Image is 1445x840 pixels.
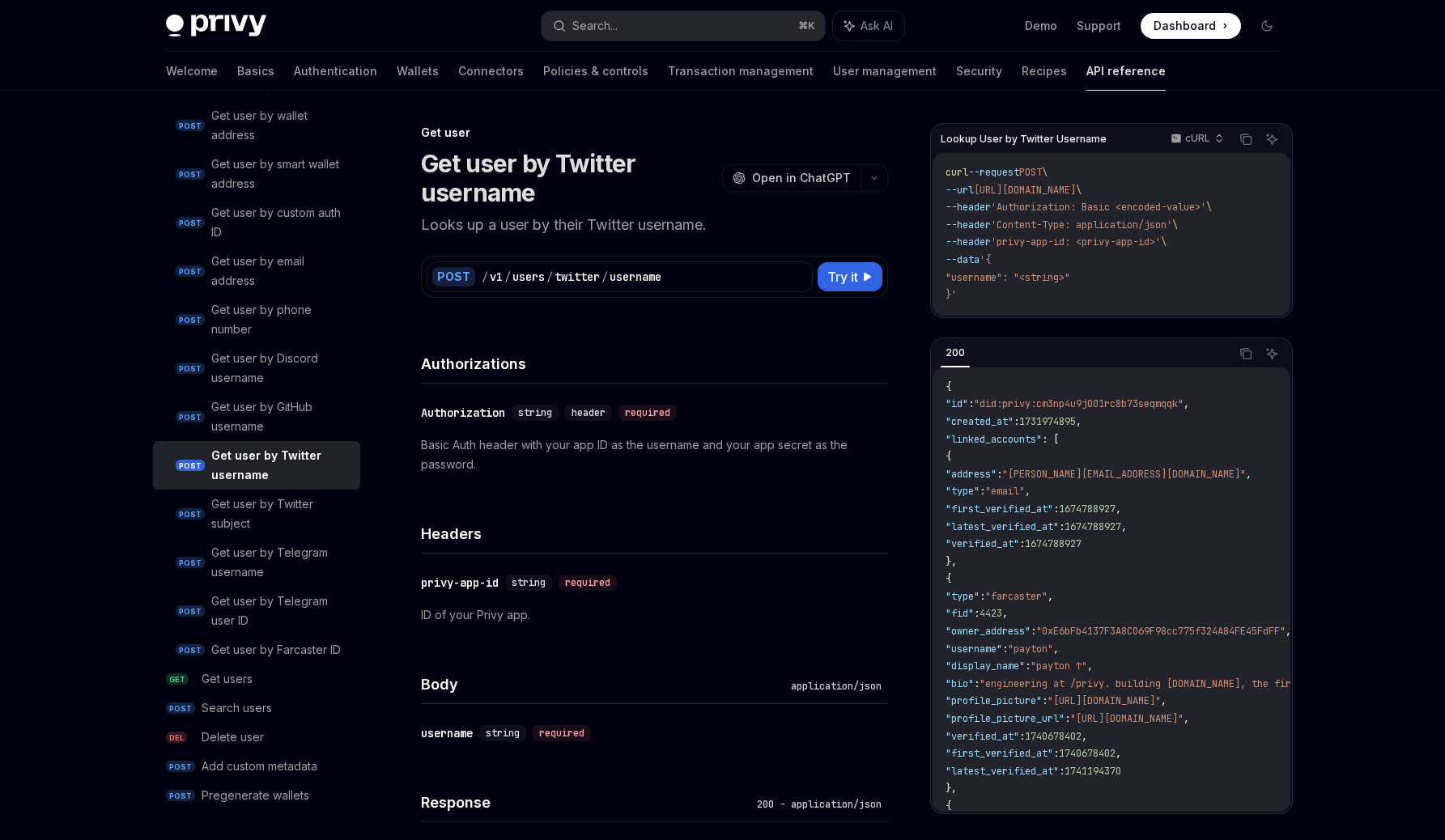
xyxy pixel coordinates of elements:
[421,523,888,545] h4: Headers
[211,592,351,630] div: Get user by Telegram user ID
[974,397,1184,410] span: "did:privy:cm3np4u9j001rc8b73seqmqqk"
[421,725,473,741] div: username
[1261,343,1282,364] button: Ask AI
[153,295,360,344] a: POSTGet user by phone number
[1161,694,1167,707] span: ,
[432,267,475,286] div: POST
[974,184,1076,197] span: [URL][DOMAIN_NAME]
[946,520,1059,533] span: "latest_verified_at"
[421,605,888,625] p: ID of your Privy app.
[153,150,360,198] a: POSTGet user by smart wallet address
[946,625,1031,638] span: "owner_address"
[486,727,520,740] span: string
[546,269,553,285] div: /
[1022,52,1067,91] a: Recipes
[176,411,205,423] span: POST
[1261,129,1282,150] button: Ask AI
[211,203,351,242] div: Get user by custom auth ID
[211,300,351,339] div: Get user by phone number
[153,723,360,752] a: DELDelete user
[542,11,825,40] button: Search...⌘K
[941,133,1107,146] span: Lookup User by Twitter Username
[512,269,545,285] div: users
[211,106,351,145] div: Get user by wallet address
[946,218,991,231] span: --header
[1036,625,1286,638] span: "0xE6bFb4137F3A8C069F98cc775f324A84FE45FdFF"
[601,269,608,285] div: /
[1059,765,1065,778] span: :
[1025,660,1031,672] span: :
[1008,643,1053,655] span: "payton"
[1002,643,1008,655] span: :
[784,678,888,694] div: application/json
[974,677,980,690] span: :
[946,607,974,620] span: "fid"
[482,269,488,285] div: /
[176,314,205,326] span: POST
[997,468,1002,481] span: :
[237,52,274,91] a: Basics
[946,288,957,301] span: }'
[490,269,503,285] div: v1
[421,405,505,421] div: Authorization
[750,796,888,812] div: 200 - application/json
[153,538,360,587] a: POSTGet user by Telegram username
[1031,625,1036,638] span: :
[1025,537,1082,550] span: 1674788927
[968,397,974,410] span: :
[818,262,882,291] button: Try it
[946,450,951,463] span: {
[176,265,205,278] span: POST
[153,490,360,538] a: POSTGet user by Twitter subject
[1059,747,1116,760] span: 1740678402
[176,120,205,132] span: POST
[1002,607,1008,620] span: ,
[458,52,524,91] a: Connectors
[176,168,205,180] span: POST
[421,353,888,375] h4: Authorizations
[1065,765,1121,778] span: 1741194370
[153,587,360,635] a: POSTGet user by Telegram user ID
[946,184,974,197] span: --url
[1206,201,1212,214] span: \
[1235,343,1256,364] button: Copy the contents from the code block
[1048,590,1053,603] span: ,
[202,698,272,718] div: Search users
[1019,730,1025,743] span: :
[1154,18,1216,34] span: Dashboard
[211,640,341,660] div: Get user by Farcaster ID
[1053,643,1059,655] span: ,
[752,170,851,186] span: Open in ChatGPT
[956,52,1002,91] a: Security
[153,101,360,150] a: POSTGet user by wallet address
[202,728,264,747] div: Delete user
[1014,415,1019,428] span: :
[946,433,1042,446] span: "linked_accounts"
[166,761,195,773] span: POST
[1002,468,1246,481] span: "[PERSON_NAME][EMAIL_ADDRESS][DOMAIN_NAME]"
[166,790,195,802] span: POST
[1161,235,1167,248] span: \
[946,660,1025,672] span: "display_name"
[668,52,814,91] a: Transaction management
[1053,747,1059,760] span: :
[211,349,351,388] div: Get user by Discord username
[991,235,1161,248] span: 'privy-app-id: <privy-app-id>'
[946,782,957,795] span: },
[166,732,187,744] span: DEL
[1077,18,1121,34] a: Support
[166,702,195,715] span: POST
[946,380,951,393] span: {
[946,730,1019,743] span: "verified_at"
[1070,712,1184,725] span: "[URL][DOMAIN_NAME]"
[980,590,985,603] span: :
[572,16,618,36] div: Search...
[1076,415,1082,428] span: ,
[421,125,888,141] div: Get user
[946,201,991,214] span: --header
[610,269,661,285] div: username
[1025,18,1057,34] a: Demo
[946,590,980,603] span: "type"
[202,786,309,805] div: Pregenerate wallets
[1042,166,1048,179] span: \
